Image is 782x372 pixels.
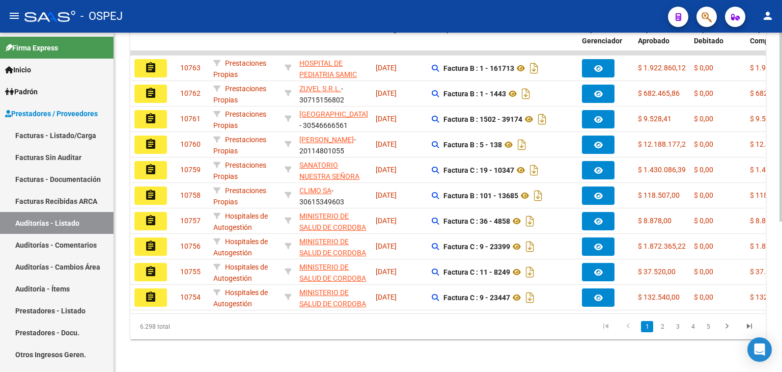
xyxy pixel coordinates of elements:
[527,162,541,178] i: Descargar documento
[376,140,397,148] span: [DATE]
[638,191,680,199] span: $ 118.507,00
[747,337,772,362] div: Open Intercom Messenger
[523,264,537,280] i: Descargar documento
[80,5,123,28] span: - OSPEJ
[213,288,268,308] span: Hospitales de Autogestión
[717,321,737,332] a: go to next page
[443,166,514,174] strong: Factura C : 19 - 10347
[376,293,397,301] span: [DATE]
[694,115,713,123] span: $ 0,00
[299,263,366,283] span: MINISTERIO DE SALUD DE CORDOBA
[145,164,157,176] mat-icon: assignment
[176,18,209,63] datatable-header-cell: ID
[694,25,723,45] span: Importe Debitado
[638,25,669,45] span: Importe Aprobado
[702,321,714,332] a: 5
[213,161,266,181] span: Prestaciones Propias
[376,191,397,199] span: [DATE]
[299,287,368,308] div: - 30999257182
[694,293,713,301] span: $ 0,00
[299,85,341,93] span: ZUVEL S.R.L.
[619,321,638,332] a: go to previous page
[687,321,699,332] a: 4
[639,318,655,335] li: page 1
[5,108,98,119] span: Prestadores / Proveedores
[641,321,653,332] a: 1
[685,318,701,335] li: page 4
[213,110,266,130] span: Prestaciones Propias
[213,212,268,232] span: Hospitales de Autogestión
[527,60,541,76] i: Descargar documento
[694,217,713,225] span: $ 0,00
[694,191,713,199] span: $ 0,00
[638,166,686,174] span: $ 1.430.086,39
[638,268,676,276] span: $ 37.520,00
[145,87,157,99] mat-icon: assignment
[180,242,201,250] span: 10756
[213,187,266,206] span: Prestaciones Propias
[180,293,201,301] span: 10754
[5,42,58,54] span: Firma Express
[299,288,366,308] span: MINISTERIO DE SALUD DE CORDOBA
[299,83,368,104] div: - 30715156802
[145,113,157,125] mat-icon: assignment
[638,293,680,301] span: $ 132.540,00
[701,318,716,335] li: page 5
[299,237,366,257] span: MINISTERIO DE SALUD DE CORDOBA
[638,140,690,148] span: $ 12.188.177,20
[376,64,397,72] span: [DATE]
[523,213,537,229] i: Descargar documento
[145,215,157,227] mat-icon: assignment
[299,261,368,283] div: - 30999257182
[376,89,397,97] span: [DATE]
[145,291,157,303] mat-icon: assignment
[515,137,528,153] i: Descargar documento
[299,160,368,181] div: - 30695504051
[532,188,545,204] i: Descargar documento
[145,240,157,252] mat-icon: assignment
[213,136,266,155] span: Prestaciones Propias
[428,18,578,63] datatable-header-cell: Comprobantes asociados
[694,242,713,250] span: $ 0,00
[762,10,774,22] mat-icon: person
[694,268,713,276] span: $ 0,00
[536,111,549,127] i: Descargar documento
[443,64,514,72] strong: Factura B : 1 - 161713
[8,10,20,22] mat-icon: menu
[180,89,201,97] span: 10762
[523,289,537,306] i: Descargar documento
[145,189,157,201] mat-icon: assignment
[670,318,685,335] li: page 3
[213,85,266,104] span: Prestaciones Propias
[299,236,368,257] div: - 30999257182
[299,59,357,102] span: HOSPITAL DE PEDIATRIA SAMIC "PROFESOR [PERSON_NAME]"
[694,89,713,97] span: $ 0,00
[299,110,368,118] span: [GEOGRAPHIC_DATA]
[5,64,31,75] span: Inicio
[145,62,157,74] mat-icon: assignment
[376,115,397,123] span: [DATE]
[519,86,533,102] i: Descargar documento
[180,217,201,225] span: 10757
[638,115,672,123] span: $ 9.528,41
[443,294,510,302] strong: Factura C : 9 - 23447
[180,64,201,72] span: 10763
[372,18,428,63] datatable-header-cell: Fc. Ingresada
[634,18,690,63] datatable-header-cell: Importe Aprobado
[180,140,201,148] span: 10760
[299,210,368,232] div: - 30999257182
[376,217,397,225] span: [DATE]
[596,321,616,332] a: go to first page
[180,191,201,199] span: 10758
[443,192,518,200] strong: Factura B : 101 - 13685
[299,212,366,232] span: MINISTERIO DE SALUD DE CORDOBA
[638,89,680,97] span: $ 682.465,86
[690,18,746,63] datatable-header-cell: Importe Debitado
[672,321,684,332] a: 3
[295,18,372,63] datatable-header-cell: Razon Social
[740,321,759,332] a: go to last page
[694,64,713,72] span: $ 0,00
[578,18,634,63] datatable-header-cell: Imputado Gerenciador
[443,141,502,149] strong: Factura B : 5 - 138
[376,242,397,250] span: [DATE]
